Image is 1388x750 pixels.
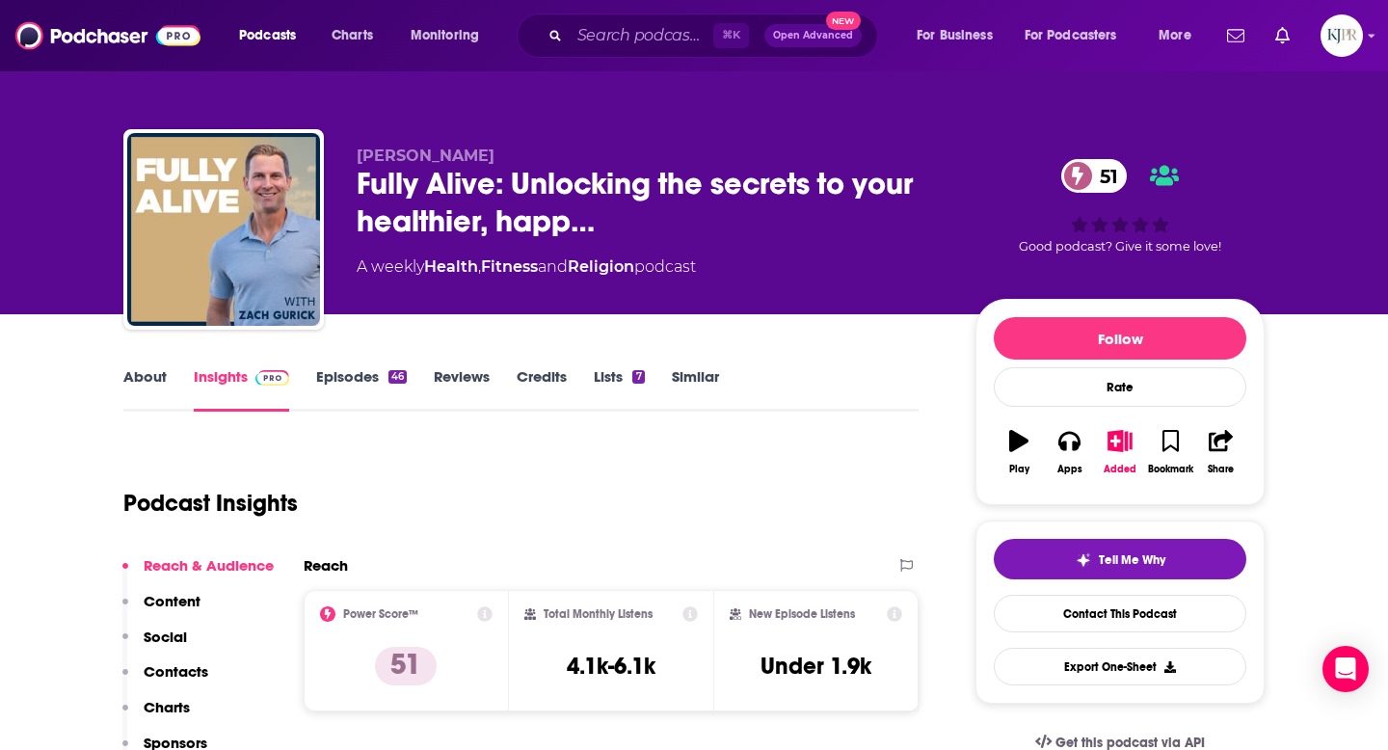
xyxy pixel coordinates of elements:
[1104,464,1136,475] div: Added
[481,257,538,276] a: Fitness
[975,147,1265,266] div: 51Good podcast? Give it some love!
[1025,22,1117,49] span: For Podcasters
[122,628,187,663] button: Social
[994,539,1246,579] button: tell me why sparkleTell Me Why
[332,22,373,49] span: Charts
[122,662,208,698] button: Contacts
[773,31,853,40] span: Open Advanced
[122,592,200,628] button: Content
[123,489,298,518] h1: Podcast Insights
[1208,464,1234,475] div: Share
[538,257,568,276] span: and
[749,607,855,621] h2: New Episode Listens
[357,255,696,279] div: A weekly podcast
[1196,417,1246,487] button: Share
[1268,19,1297,52] a: Show notifications dropdown
[316,367,407,412] a: Episodes46
[255,370,289,386] img: Podchaser Pro
[1145,20,1215,51] button: open menu
[903,20,1017,51] button: open menu
[1321,14,1363,57] button: Show profile menu
[434,367,490,412] a: Reviews
[570,20,713,51] input: Search podcasts, credits, & more...
[194,367,289,412] a: InsightsPodchaser Pro
[304,556,348,575] h2: Reach
[478,257,481,276] span: ,
[994,595,1246,632] a: Contact This Podcast
[1145,417,1195,487] button: Bookmark
[632,370,644,384] div: 7
[375,647,437,685] p: 51
[917,22,993,49] span: For Business
[122,698,190,734] button: Charts
[764,24,862,47] button: Open AdvancedNew
[144,592,200,610] p: Content
[826,12,861,30] span: New
[994,367,1246,407] div: Rate
[1009,464,1029,475] div: Play
[239,22,296,49] span: Podcasts
[123,367,167,412] a: About
[672,367,719,412] a: Similar
[994,317,1246,360] button: Follow
[144,662,208,681] p: Contacts
[424,257,478,276] a: Health
[388,370,407,384] div: 46
[1057,464,1082,475] div: Apps
[127,133,320,326] img: Fully Alive: Unlocking the secrets to your healthier, happier, longer life
[1012,20,1145,51] button: open menu
[226,20,321,51] button: open menu
[1061,159,1128,193] a: 51
[1148,464,1193,475] div: Bookmark
[517,367,567,412] a: Credits
[1321,14,1363,57] span: Logged in as KJPRpodcast
[994,417,1044,487] button: Play
[544,607,653,621] h2: Total Monthly Listens
[122,556,274,592] button: Reach & Audience
[397,20,504,51] button: open menu
[1321,14,1363,57] img: User Profile
[15,17,200,54] img: Podchaser - Follow, Share and Rate Podcasts
[1099,552,1165,568] span: Tell Me Why
[1044,417,1094,487] button: Apps
[535,13,896,58] div: Search podcasts, credits, & more...
[144,628,187,646] p: Social
[1095,417,1145,487] button: Added
[568,257,634,276] a: Religion
[1076,552,1091,568] img: tell me why sparkle
[1081,159,1128,193] span: 51
[594,367,644,412] a: Lists7
[357,147,494,165] span: [PERSON_NAME]
[567,652,655,681] h3: 4.1k-6.1k
[343,607,418,621] h2: Power Score™
[713,23,749,48] span: ⌘ K
[1219,19,1252,52] a: Show notifications dropdown
[411,22,479,49] span: Monitoring
[1159,22,1191,49] span: More
[994,648,1246,685] button: Export One-Sheet
[761,652,871,681] h3: Under 1.9k
[1322,646,1369,692] div: Open Intercom Messenger
[144,556,274,575] p: Reach & Audience
[1019,239,1221,254] span: Good podcast? Give it some love!
[319,20,385,51] a: Charts
[144,698,190,716] p: Charts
